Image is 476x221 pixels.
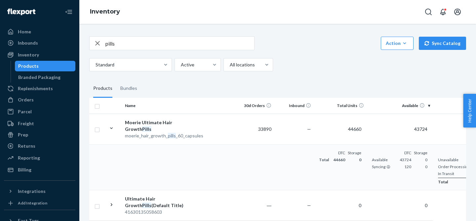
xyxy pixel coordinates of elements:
[18,85,53,92] div: Replenishments
[4,129,75,140] a: Prep
[399,150,411,156] div: DTC
[4,106,75,117] a: Parcel
[168,133,176,138] em: pills
[4,26,75,37] a: Home
[274,98,314,114] th: Inbound
[125,119,194,132] div: Moerie Ultimate Hair Growth
[422,5,435,18] button: Open Search Box
[18,166,31,173] div: Billing
[4,186,75,197] button: Integrations
[386,40,409,47] div: Action
[451,5,464,18] button: Open account menu
[381,37,414,50] button: Action
[18,28,31,35] div: Home
[334,157,345,163] span: 44660
[18,74,60,81] div: Branded Packaging
[229,61,230,68] input: All locations
[18,40,38,46] div: Inbounds
[438,171,470,176] span: In Transit
[348,157,361,163] span: 0
[422,203,430,208] span: 0
[122,98,197,114] th: Name
[18,96,34,103] div: Orders
[436,5,450,18] button: Open notifications
[18,63,39,69] div: Products
[334,150,345,156] div: DTC
[307,203,311,208] span: —
[438,179,470,185] span: Total
[414,164,427,169] span: 0
[372,164,396,169] span: Syncing
[399,164,411,169] span: 120
[314,98,367,114] th: Total Units
[125,209,194,215] div: 41630135058603
[463,94,476,128] button: Help Center
[62,5,75,18] button: Close Navigation
[4,141,75,151] a: Returns
[234,190,274,221] td: ―
[399,157,411,163] span: 43724
[234,98,274,114] th: 30d Orders
[356,203,364,208] span: 0
[18,108,32,115] div: Parcel
[319,157,331,163] span: Total
[18,131,28,138] div: Prep
[438,164,470,169] span: Order Processing
[125,196,194,209] div: Ultimate Hair Growth (Default Title)
[4,38,75,48] a: Inbounds
[372,157,396,163] span: Available
[18,143,35,149] div: Returns
[438,157,470,163] span: Unavailable
[367,98,433,114] th: Available
[4,199,75,207] a: Add Integration
[234,114,274,144] td: 33890
[18,200,47,206] div: Add Integration
[125,132,194,139] div: moerie_hair_growth_ _60_capsules
[419,37,466,50] button: Sync Catalog
[180,61,181,68] input: Active
[93,79,112,98] div: Products
[4,118,75,129] a: Freight
[85,2,125,21] ol: breadcrumbs
[18,155,40,161] div: Reporting
[4,94,75,105] a: Orders
[105,37,254,50] input: Search inventory by name or sku
[18,120,34,127] div: Freight
[18,188,46,195] div: Integrations
[7,9,35,15] img: Flexport logo
[345,126,364,132] span: 44660
[18,52,39,58] div: Inventory
[4,165,75,175] a: Billing
[4,83,75,94] a: Replenishments
[142,203,151,208] em: Pills
[307,126,311,132] span: —
[348,150,361,156] div: Storage
[414,150,427,156] div: Storage
[4,50,75,60] a: Inventory
[4,153,75,163] a: Reporting
[142,126,151,132] em: Pills
[15,72,76,83] a: Branded Packaging
[120,79,137,98] div: Bundles
[412,126,430,132] span: 43724
[414,157,427,163] span: 0
[15,61,76,71] a: Products
[90,8,120,15] a: Inventory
